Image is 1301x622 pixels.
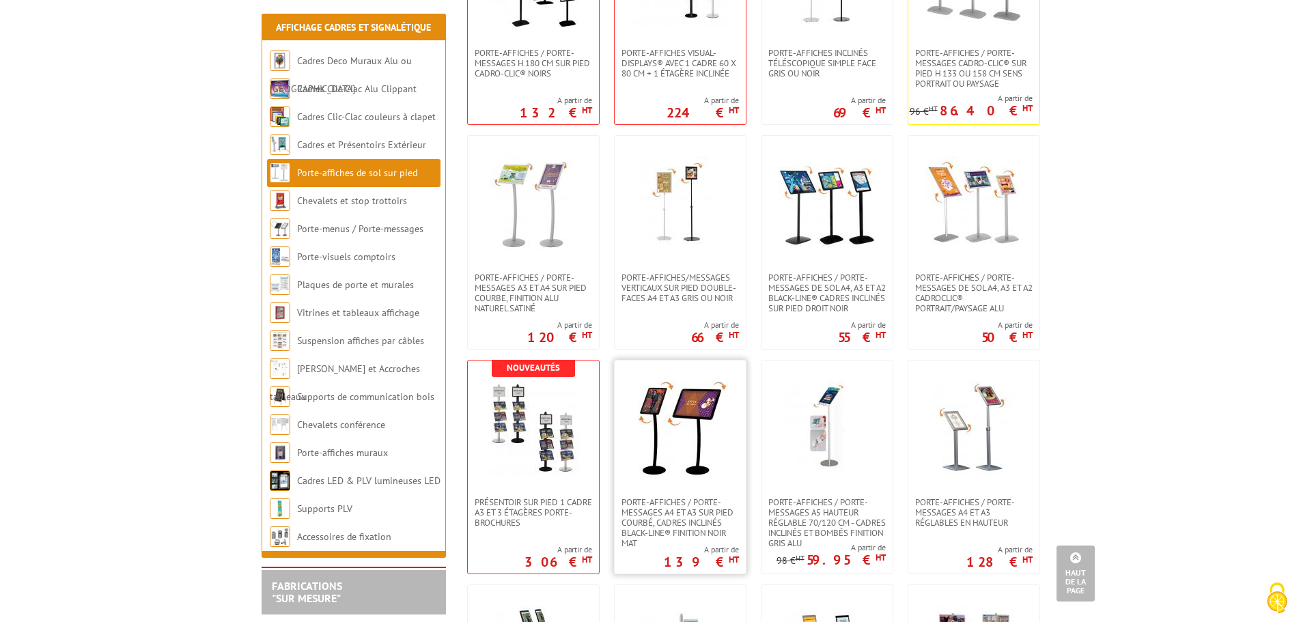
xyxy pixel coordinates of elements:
a: Présentoir sur pied 1 cadre A3 et 3 étagères porte-brochures [468,497,599,528]
p: 55 € [838,333,886,341]
span: A partir de [910,93,1033,104]
a: FABRICATIONS"Sur Mesure" [272,579,342,605]
img: Chevalets et stop trottoirs [270,190,290,211]
a: Porte-menus / Porte-messages [297,223,423,235]
img: Porte-visuels comptoirs [270,246,290,267]
span: PORTE-AFFICHES VISUAL-DISPLAYS® AVEC 1 CADRE 60 X 80 CM + 1 ÉTAGÈRE INCLINÉE [621,48,739,79]
img: Porte-affiches de sol sur pied [270,162,290,183]
span: A partir de [524,544,592,555]
img: Porte-affiches / Porte-messages A5 hauteur réglable 70/120 cm - cadres inclinés et bombés finitio... [779,381,875,477]
a: PORTE-AFFICHES VISUAL-DISPLAYS® AVEC 1 CADRE 60 X 80 CM + 1 ÉTAGÈRE INCLINÉE [615,48,746,79]
span: Porte-affiches / Porte-messages A4 et A3 sur pied courbé, cadres inclinés Black-Line® finition no... [621,497,739,548]
a: Cadres Deco Muraux Alu ou [GEOGRAPHIC_DATA] [270,55,412,95]
a: Porte-affiches / Porte-messages A5 hauteur réglable 70/120 cm - cadres inclinés et bombés finitio... [761,497,893,548]
span: A partir de [777,542,886,553]
img: Cimaises et Accroches tableaux [270,358,290,379]
span: A partir de [691,320,739,330]
img: Cadres Deco Muraux Alu ou Bois [270,51,290,71]
sup: HT [729,104,739,116]
img: Plaques de porte et murales [270,274,290,295]
p: 86.40 € [940,107,1033,115]
sup: HT [876,329,886,341]
sup: HT [1022,329,1033,341]
span: A partir de [664,544,739,555]
sup: HT [582,554,592,565]
img: Porte-menus / Porte-messages [270,218,290,239]
p: 128 € [966,558,1033,566]
span: Présentoir sur pied 1 cadre A3 et 3 étagères porte-brochures [475,497,592,528]
a: Chevalets et stop trottoirs [297,195,407,207]
a: Porte-affiches / Porte-messages A3 et A4 sur pied courbe, finition alu naturel satiné [468,272,599,313]
a: [PERSON_NAME] et Accroches tableaux [270,363,420,403]
img: Supports PLV [270,498,290,519]
span: A partir de [527,320,592,330]
span: A partir de [833,95,886,106]
a: Porte-affiches muraux [297,447,388,459]
img: Porte-affiches / Porte-messages A4 et A3 sur pied courbé, cadres inclinés Black-Line® finition no... [632,381,728,477]
span: Porte-affiches / Porte-messages A5 hauteur réglable 70/120 cm - cadres inclinés et bombés finitio... [768,497,886,548]
p: 66 € [691,333,739,341]
button: Cookies (fenêtre modale) [1253,576,1301,622]
a: Porte-affiches/messages verticaux sur pied double-faces A4 et A3 Gris ou Noir [615,272,746,303]
span: Porte-affiches / Porte-messages de sol A4, A3 et A2 Black-Line® cadres inclinés sur Pied Droit Noir [768,272,886,313]
img: Porte-affiches/messages verticaux sur pied double-faces A4 et A3 Gris ou Noir [632,156,728,252]
span: Porte-affiches/messages verticaux sur pied double-faces A4 et A3 Gris ou Noir [621,272,739,303]
img: Porte-affiches / Porte-messages de sol A4, A3 et A2 Black-Line® cadres inclinés sur Pied Droit Noir [779,156,875,252]
img: Cadres et Présentoirs Extérieur [270,135,290,155]
img: Vitrines et tableaux affichage [270,302,290,323]
a: Porte-visuels comptoirs [297,251,395,263]
a: Affichage Cadres et Signalétique [276,21,431,33]
p: 120 € [527,333,592,341]
a: Supports PLV [297,503,352,515]
p: 139 € [664,558,739,566]
a: Porte-affiches / Porte-messages Cadro-Clic® sur pied H 133 ou 158 cm sens portrait ou paysage [908,48,1039,89]
img: Cadres Clic-Clac couleurs à clapet [270,107,290,127]
img: Cadres LED & PLV lumineuses LED [270,470,290,491]
p: 132 € [520,109,592,117]
span: A partir de [966,544,1033,555]
p: 69 € [833,109,886,117]
a: Cadres Clic-Clac Alu Clippant [297,83,417,95]
img: Cookies (fenêtre modale) [1260,581,1294,615]
sup: HT [729,329,739,341]
a: Porte-affiches / Porte-messages de sol A4, A3 et A2 CadroClic® portrait/paysage alu [908,272,1039,313]
a: Porte-affiches / Porte-messages A4 et A3 réglables en hauteur [908,497,1039,528]
span: A partir de [520,95,592,106]
span: Porte-affiches inclinés téléscopique simple face gris ou noir [768,48,886,79]
a: Porte-affiches inclinés téléscopique simple face gris ou noir [761,48,893,79]
a: Porte-affiches de sol sur pied [297,167,417,179]
sup: HT [876,104,886,116]
p: 224 € [667,109,739,117]
img: Porte-affiches / Porte-messages de sol A4, A3 et A2 CadroClic® portrait/paysage alu [926,156,1022,252]
img: Accessoires de fixation [270,526,290,547]
b: Nouveautés [507,362,560,373]
span: A partir de [667,95,739,106]
sup: HT [729,554,739,565]
sup: HT [582,104,592,116]
a: Accessoires de fixation [297,531,391,543]
a: Plaques de porte et murales [297,279,414,291]
sup: HT [1022,554,1033,565]
span: Porte-affiches / Porte-messages de sol A4, A3 et A2 CadroClic® portrait/paysage alu [915,272,1033,313]
a: Porte-affiches / Porte-messages de sol A4, A3 et A2 Black-Line® cadres inclinés sur Pied Droit Noir [761,272,893,313]
img: Porte-affiches / Porte-messages A4 et A3 réglables en hauteur [926,381,1022,477]
span: Porte-affiches / Porte-messages H.180 cm SUR PIED CADRO-CLIC® NOIRS [475,48,592,79]
img: Suspension affiches par câbles [270,330,290,351]
span: Porte-affiches / Porte-messages A4 et A3 réglables en hauteur [915,497,1033,528]
sup: HT [929,104,938,113]
img: Présentoir sur pied 1 cadre A3 et 3 étagères porte-brochures [486,381,581,477]
p: 96 € [910,107,938,117]
sup: HT [1022,102,1033,114]
span: Porte-affiches / Porte-messages Cadro-Clic® sur pied H 133 ou 158 cm sens portrait ou paysage [915,48,1033,89]
p: 59.95 € [807,556,886,564]
p: 306 € [524,558,592,566]
a: Porte-affiches / Porte-messages H.180 cm SUR PIED CADRO-CLIC® NOIRS [468,48,599,79]
a: Cadres Clic-Clac couleurs à clapet [297,111,436,123]
a: Supports de communication bois [297,391,434,403]
span: A partir de [981,320,1033,330]
a: Haut de la page [1057,546,1095,602]
span: A partir de [838,320,886,330]
img: Porte-affiches muraux [270,442,290,463]
a: Vitrines et tableaux affichage [297,307,419,319]
img: Porte-affiches / Porte-messages A3 et A4 sur pied courbe, finition alu naturel satiné [486,156,581,252]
